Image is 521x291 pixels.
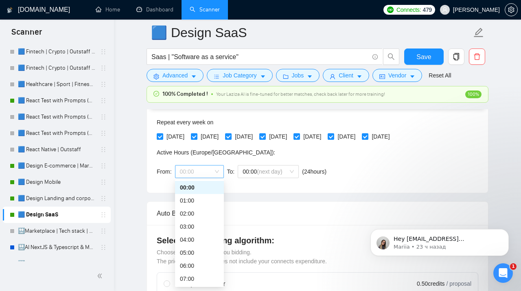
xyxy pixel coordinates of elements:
span: Connects: [396,5,421,14]
a: 🔛AI NextJS & Typescript & MUI & Tailwind | Outstaff [18,239,95,256]
div: 02:00 [180,209,219,218]
span: edit [473,27,484,38]
span: holder [100,195,107,202]
a: 🟦 Healthcare | Sport | Fitness | Outstaff [18,76,95,93]
button: search [383,48,399,65]
span: [DATE] [368,132,393,141]
span: [DATE] [300,132,324,141]
span: holder [100,163,107,169]
span: Scanner [5,26,48,43]
span: holder [100,114,107,120]
span: holder [100,146,107,153]
span: holder [100,130,107,137]
a: 🔛Saas | Tech stack | Outstaff [18,256,95,272]
div: 00:00 [175,181,224,194]
span: caret-down [191,73,197,79]
div: 06:00 [180,261,219,270]
span: caret-down [260,73,266,79]
span: holder [100,65,107,71]
button: userClientcaret-down [323,69,369,82]
button: delete [469,48,485,65]
img: upwork-logo.png [387,7,394,13]
a: 🟦 Design E-commerce | Marketplace [18,158,95,174]
span: 0.50 credits [417,279,444,288]
span: holder [100,228,107,234]
span: holder [100,244,107,251]
span: Hey [EMAIL_ADDRESS][PERSON_NAME][PERSON_NAME][DOMAIN_NAME], Looks like your Upwork agency [PERSON... [35,24,139,160]
span: To: [227,168,235,175]
span: 100% [465,90,482,98]
span: 100% Completed ! [162,90,208,99]
span: Your Laziza AI is fine-tuned for better matches, check back later for more training! [216,91,385,97]
span: [DATE] [163,132,188,141]
span: [DATE] [197,132,222,141]
a: 🔛Marketplace | Tech stack | Outstaff [18,223,95,239]
button: Save [404,48,444,65]
div: 02:00 [175,207,224,220]
span: [DATE] [232,132,256,141]
span: / proposal [447,280,471,288]
input: Search Freelance Jobs... [151,52,369,62]
button: folderJobscaret-down [276,69,320,82]
span: idcard [379,73,385,79]
span: (next day) [257,168,282,175]
span: copy [449,53,464,60]
span: caret-down [409,73,415,79]
span: 00:00 [180,165,219,178]
div: 05:00 [180,248,219,257]
span: [DATE] [266,132,290,141]
span: From: [157,168,172,175]
a: Reset All [429,71,451,80]
img: logo [7,4,13,17]
a: 🟦 Design SaaS [18,207,95,223]
span: 479 [422,5,431,14]
div: 00:00 [180,183,219,192]
a: homeHome [96,6,120,13]
span: search [383,53,399,60]
div: 03:00 [180,222,219,231]
span: [DATE] [334,132,359,141]
span: check-circle [153,91,159,97]
span: holder [100,260,107,267]
span: 00:00 [243,165,294,178]
a: 🟦 Design Mobile [18,174,95,190]
span: holder [100,48,107,55]
iframe: Intercom live chat [493,263,513,283]
span: holder [100,81,107,88]
a: searchScanner [190,6,220,13]
button: idcardVendorcaret-down [372,69,422,82]
span: Vendor [388,71,406,80]
span: user [442,7,448,13]
span: 1 [510,263,517,270]
span: Advanced [162,71,188,80]
span: Client [339,71,353,80]
h4: Select your bidding algorithm: [157,235,478,246]
a: 🟦 Design Landing and corporate [18,190,95,207]
button: setting [505,3,518,16]
div: 05:00 [175,246,224,259]
button: barsJob Categorycaret-down [207,69,272,82]
a: dashboardDashboard [136,6,173,13]
div: 04:00 [175,233,224,246]
span: caret-down [357,73,362,79]
span: folder [283,73,289,79]
span: ( 24 hours) [302,168,326,175]
p: Message from Mariia, sent 23 ч назад [35,31,140,39]
a: 🟦 React Native | Outstaff [18,141,95,158]
span: Active Hours ( Europe/[GEOGRAPHIC_DATA] ): [157,149,275,156]
div: 03:00 [175,220,224,233]
iframe: Intercom notifications сообщение [358,212,521,269]
span: holder [100,97,107,104]
span: Save [416,52,431,62]
span: caret-down [307,73,313,79]
span: delete [469,53,485,60]
span: bars [214,73,219,79]
div: 06:00 [175,259,224,272]
button: settingAdvancedcaret-down [147,69,204,82]
div: 04:00 [180,235,219,244]
a: 🟦 Fintech | Crypto | Outstaff (Max - High Rates) [18,44,95,60]
span: user [330,73,335,79]
button: copy [448,48,464,65]
div: 01:00 [175,194,224,207]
